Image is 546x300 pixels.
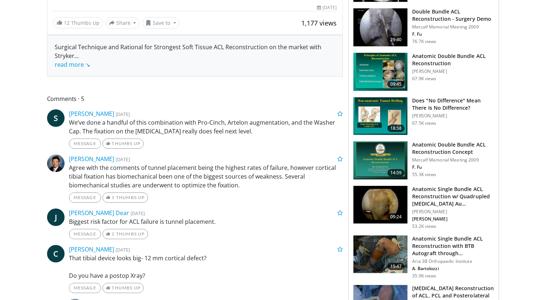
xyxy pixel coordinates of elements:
h3: Anatomic Double Bundle ACL Reconstruction [412,52,494,67]
h3: Anatomic Double Bundle ACL Reconstruction Concept [412,141,494,156]
span: 09:24 [387,213,405,221]
button: Save to [142,17,179,29]
p: [PERSON_NAME] [412,69,494,74]
p: That tibial device looks big- 12 mm cortical defect? Do you have a postop Xray? [69,254,343,280]
a: [PERSON_NAME] [69,245,114,253]
img: ffu_3.png.150x105_q85_crop-smart_upscale.jpg [353,8,407,46]
p: F. Fu [412,31,494,37]
img: 38685_0000_3.png.150x105_q85_crop-smart_upscale.jpg [353,53,407,91]
a: 18:58 Does "No Difference" Mean There Is No Difference? [PERSON_NAME] 67.5K views [353,97,494,136]
span: 1,177 views [301,19,337,27]
div: [DATE] [317,4,337,11]
a: [PERSON_NAME] [69,155,114,163]
a: 15:47 Anatomic Single Bundle ACL Reconstruction with BTB Autograft through… Aria 3B Orthopaedic I... [353,235,494,279]
small: [DATE] [116,246,130,253]
a: 1 Thumbs Up [102,192,148,203]
span: 09:45 [387,81,405,88]
img: Fu_No_Difference_1.png.150x105_q85_crop-smart_upscale.jpg [353,97,407,135]
p: 53.2K views [412,223,436,229]
h3: Double Bundle ACL Reconstruction - Surgery Demo [412,8,494,23]
a: read more ↘ [55,61,90,69]
a: 14:59 Anatomic Double Bundle ACL Reconstruction Concept Metcalf Memorial Meeting 2009 F. Fu 55.3K... [353,141,494,180]
button: Share [106,17,140,29]
a: Message [69,283,101,293]
img: 651081_3.png.150x105_q85_crop-smart_upscale.jpg [353,141,407,179]
a: Message [69,139,101,149]
span: 14:59 [387,169,405,176]
p: 55.3K views [412,172,436,178]
a: C [47,245,65,262]
a: J [47,209,65,226]
p: 35.9K views [412,273,436,279]
span: 12 [64,19,70,26]
span: Comments 5 [47,94,343,104]
a: 12 Thumbs Up [53,17,103,28]
div: Surgical Technique and Rational for Strongest Soft Tissue ACL Reconstruction on the market with S... [55,43,336,69]
span: 15:47 [387,263,405,270]
p: Agree with the comments of tunnel placement being the highest rates of failure, however cortical ... [69,163,343,190]
h3: Anatomic Single Bundle ACL Reconstruction with BTB Autograft through… [412,235,494,257]
p: We’ve done a handful of this combination with Pro-Cinch, Artelon augmentation, and the Washer Cap... [69,118,343,136]
p: 76.7K views [412,39,436,44]
p: Aria 3B Orthopaedic Institute [412,258,494,264]
span: ... [55,52,90,69]
p: [PERSON_NAME] [412,216,494,222]
a: Thumbs Up [102,139,144,149]
img: Avatar [47,155,65,172]
a: Message [69,229,101,239]
small: [DATE] [131,210,145,217]
a: S [47,109,65,127]
p: 67.5K views [412,120,436,126]
p: A. Bartolozzi [412,266,494,272]
p: [PERSON_NAME] [412,209,494,215]
a: 09:45 Anatomic Double Bundle ACL Reconstruction [PERSON_NAME] 67.9K views [353,52,494,91]
a: 29:40 Double Bundle ACL Reconstruction - Surgery Demo Metcalf Memorial Meeting 2009 F. Fu 76.7K v... [353,8,494,47]
span: 2 [112,231,115,237]
img: bart_1.png.150x105_q85_crop-smart_upscale.jpg [353,235,407,273]
h3: Does "No Difference" Mean There Is No Difference? [412,97,494,112]
small: [DATE] [116,111,130,117]
p: Biggest risk factor for ACL failure is tunnel placement. [69,217,343,226]
span: 29:40 [387,36,405,43]
h3: Anatomic Single Bundle ACL Reconstruction w/ Quadrupled [MEDICAL_DATA] Au… [412,186,494,207]
a: 09:24 Anatomic Single Bundle ACL Reconstruction w/ Quadrupled [MEDICAL_DATA] Au… [PERSON_NAME] [P... [353,186,494,229]
span: 18:58 [387,125,405,132]
a: [PERSON_NAME] [69,110,114,118]
p: 67.9K views [412,76,436,82]
span: 1 [112,195,115,200]
a: 2 Thumbs Up [102,229,148,239]
a: Message [69,192,101,203]
p: Metcalf Memorial Meeting 2009 [412,24,494,30]
a: Thumbs Up [102,283,144,293]
p: Metcalf Memorial Meeting 2009 [412,157,494,163]
a: [PERSON_NAME] Dear [69,209,129,217]
img: 242096_0001_1.png.150x105_q85_crop-smart_upscale.jpg [353,186,407,224]
p: F. Fu [412,164,494,170]
p: [PERSON_NAME] [412,113,494,119]
small: [DATE] [116,156,130,163]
